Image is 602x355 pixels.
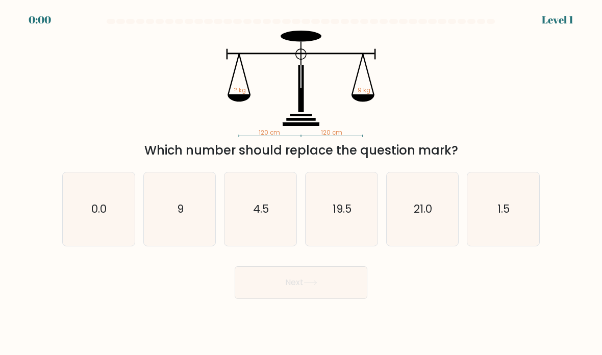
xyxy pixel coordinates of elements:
text: 4.5 [254,201,269,216]
text: 19.5 [333,201,352,216]
div: 0:00 [29,12,51,28]
text: 0.0 [92,201,107,216]
tspan: ? kg [234,86,246,94]
tspan: 120 cm [259,129,280,137]
tspan: 120 cm [321,129,342,137]
div: Level 1 [542,12,573,28]
button: Next [235,266,367,299]
text: 1.5 [498,201,510,216]
text: 9 [177,201,184,216]
tspan: 9 kg [358,86,370,94]
div: Which number should replace the question mark? [68,141,534,160]
text: 21.0 [414,201,432,216]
